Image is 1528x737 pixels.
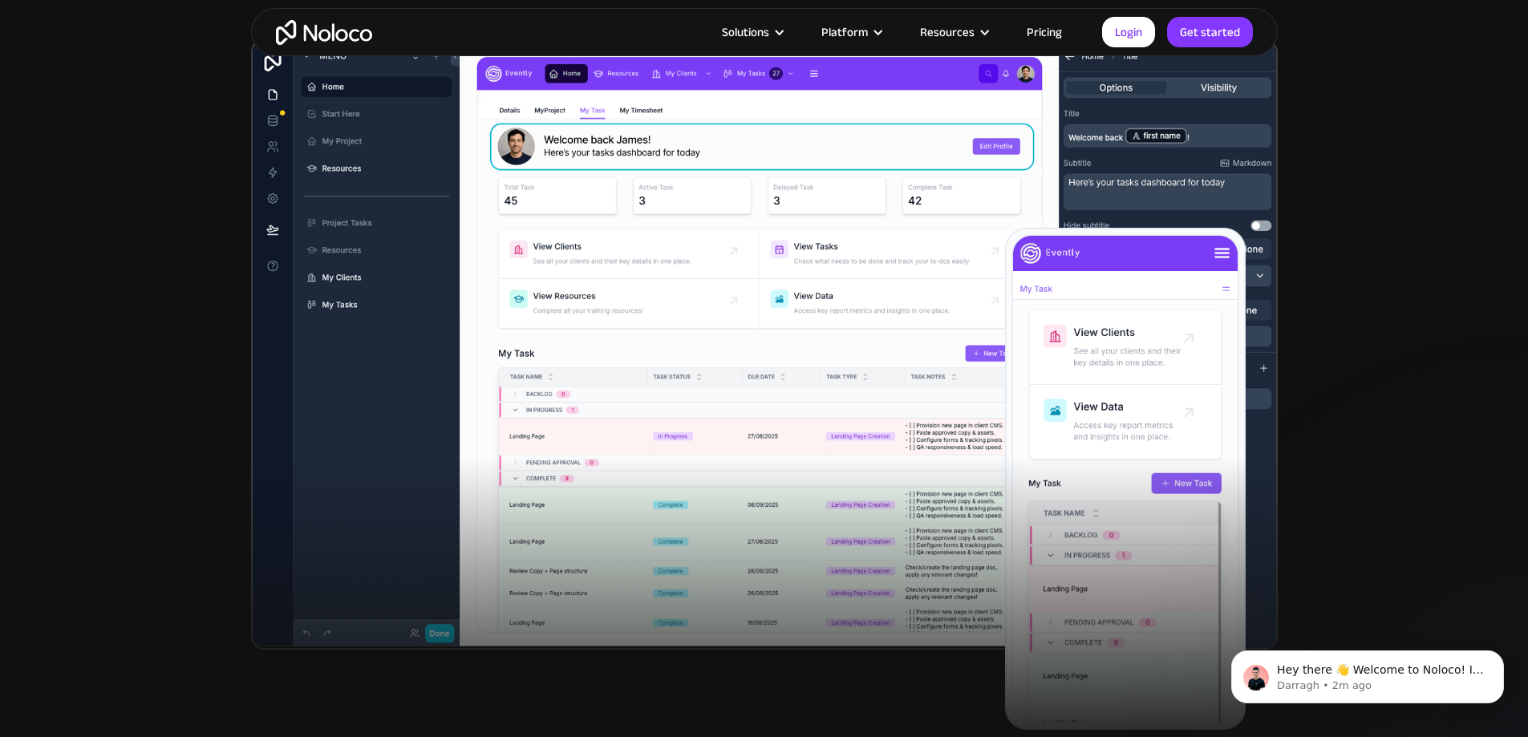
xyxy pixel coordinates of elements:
div: Solutions [702,22,801,43]
div: Platform [801,22,900,43]
div: Solutions [722,22,769,43]
iframe: Intercom notifications message [1207,617,1528,729]
a: Login [1102,17,1155,47]
div: Platform [821,22,868,43]
a: home [276,20,372,45]
div: Resources [920,22,975,43]
div: Resources [900,22,1007,43]
a: Get started [1167,17,1253,47]
a: Pricing [1007,22,1082,43]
